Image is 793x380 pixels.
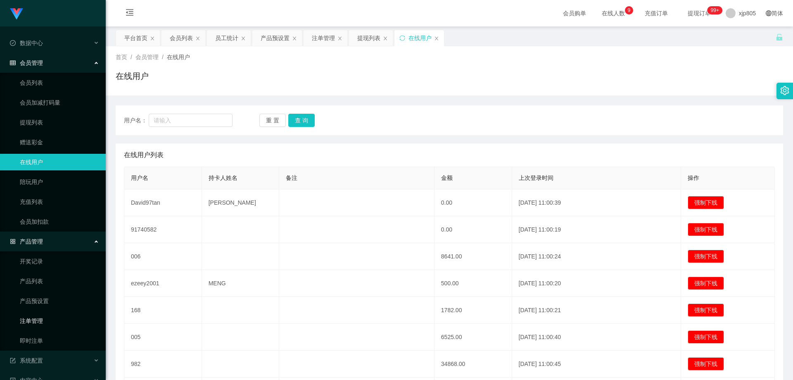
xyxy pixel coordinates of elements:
span: 在线人数 [598,10,629,16]
td: MENG [202,270,280,297]
span: 备注 [286,174,297,181]
sup: 9 [625,6,633,14]
span: 首页 [116,54,127,60]
td: 1782.00 [434,297,512,324]
a: 赠送彩金 [20,134,99,151]
td: [DATE] 11:00:40 [512,324,681,351]
td: [PERSON_NAME] [202,189,280,216]
i: 图标: global [766,10,772,16]
button: 强制下线 [688,357,724,370]
div: 注单管理 [312,30,335,46]
td: 0.00 [434,189,512,216]
i: 图标: close [292,36,297,41]
button: 强制下线 [688,304,724,317]
a: 陪玩用户 [20,174,99,190]
img: logo.9652507e.png [10,8,23,20]
i: 图标: appstore-o [10,239,16,244]
span: 上次登录时间 [519,174,553,181]
a: 提现列表 [20,114,99,131]
button: 强制下线 [688,330,724,344]
span: / [162,54,164,60]
sup: 283 [708,6,722,14]
td: 8641.00 [434,243,512,270]
td: 6525.00 [434,324,512,351]
td: [DATE] 11:00:20 [512,270,681,297]
td: 34868.00 [434,351,512,378]
div: 平台首页 [124,30,147,46]
i: 图标: close [150,36,155,41]
span: 在线用户 [167,54,190,60]
span: 在线用户列表 [124,150,164,160]
button: 查 询 [288,114,315,127]
button: 强制下线 [688,196,724,209]
a: 会员列表 [20,74,99,91]
span: 提现订单 [684,10,715,16]
td: [DATE] 11:00:19 [512,216,681,243]
i: 图标: close [195,36,200,41]
a: 产品列表 [20,273,99,289]
td: David97tan [124,189,202,216]
i: 图标: close [434,36,439,41]
i: 图标: sync [399,35,405,41]
td: 0.00 [434,216,512,243]
div: 提现列表 [357,30,380,46]
span: 用户名 [131,174,148,181]
p: 9 [627,6,630,14]
div: 在线用户 [408,30,432,46]
a: 即时注单 [20,332,99,349]
div: 产品预设置 [261,30,290,46]
span: 产品管理 [10,238,43,245]
a: 充值列表 [20,194,99,210]
span: 用户名： [124,116,149,125]
span: 操作 [688,174,699,181]
span: 充值订单 [641,10,672,16]
a: 产品预设置 [20,293,99,309]
td: [DATE] 11:00:24 [512,243,681,270]
button: 重 置 [259,114,286,127]
i: 图标: check-circle-o [10,40,16,46]
span: 会员管理 [135,54,159,60]
a: 开奖记录 [20,253,99,270]
td: 006 [124,243,202,270]
i: 图标: close [383,36,388,41]
td: [DATE] 11:00:21 [512,297,681,324]
div: 会员列表 [170,30,193,46]
span: 持卡人姓名 [209,174,237,181]
button: 强制下线 [688,223,724,236]
i: 图标: close [241,36,246,41]
a: 在线用户 [20,154,99,170]
td: 005 [124,324,202,351]
i: 图标: table [10,60,16,66]
i: 图标: unlock [776,33,783,41]
span: 系统配置 [10,357,43,364]
button: 强制下线 [688,250,724,263]
td: ezeey2001 [124,270,202,297]
td: 500.00 [434,270,512,297]
td: 982 [124,351,202,378]
i: 图标: menu-fold [116,0,144,27]
a: 会员加扣款 [20,213,99,230]
span: 数据中心 [10,40,43,46]
div: 员工统计 [215,30,238,46]
button: 强制下线 [688,277,724,290]
td: [DATE] 11:00:39 [512,189,681,216]
td: [DATE] 11:00:45 [512,351,681,378]
span: 金额 [441,174,453,181]
i: 图标: form [10,358,16,363]
i: 图标: close [337,36,342,41]
span: / [131,54,132,60]
a: 注单管理 [20,313,99,329]
td: 168 [124,297,202,324]
td: 91740582 [124,216,202,243]
input: 请输入 [149,114,233,127]
i: 图标: setting [780,86,789,95]
a: 会员加减打码量 [20,94,99,111]
h1: 在线用户 [116,70,149,82]
span: 会员管理 [10,60,43,66]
